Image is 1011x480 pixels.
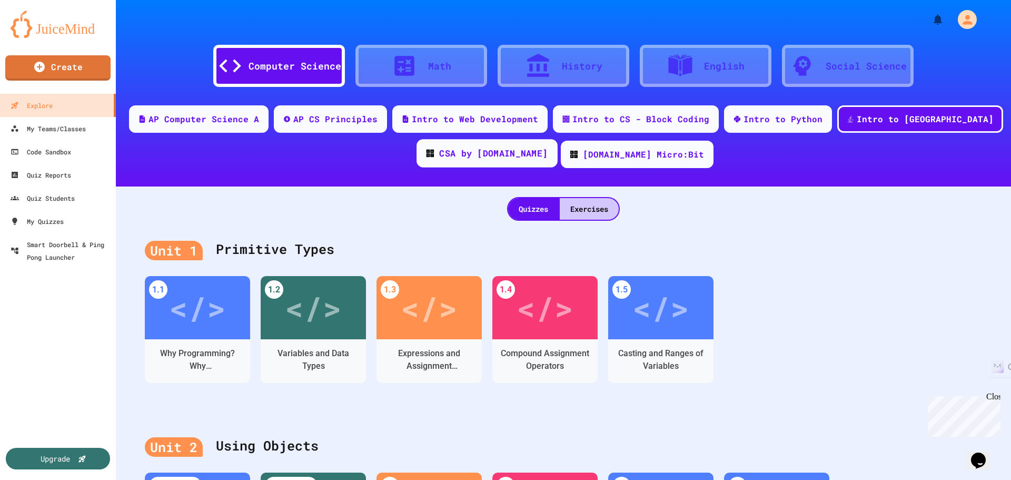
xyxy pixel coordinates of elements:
[4,4,73,67] div: Chat with us now!Close
[412,113,538,125] div: Intro to Web Development
[11,192,75,204] div: Quiz Students
[11,238,112,263] div: Smart Doorbell & Ping Pong Launcher
[947,7,979,32] div: My Account
[41,453,70,464] div: Upgrade
[11,122,86,135] div: My Teams/Classes
[285,284,342,331] div: </>
[616,347,706,373] div: Casting and Ranges of Variables
[560,198,619,220] div: Exercises
[912,11,947,28] div: My Notifications
[145,437,203,457] div: Unit 2
[11,99,53,112] div: Explore
[153,347,242,373] div: Why Programming? Why [GEOGRAPHIC_DATA]?
[500,347,590,373] div: Compound Assignment Operators
[508,198,559,220] div: Quizzes
[293,113,378,125] div: AP CS Principles
[632,284,689,331] div: </>
[704,59,745,73] div: English
[249,59,341,73] div: Computer Science
[381,280,399,299] div: 1.3
[967,438,1000,469] iframe: chat widget
[826,59,907,73] div: Social Science
[145,425,982,467] div: Using Objects
[572,113,709,125] div: Intro to CS - Block Coding
[583,148,704,161] div: [DOMAIN_NAME] Micro:Bit
[11,145,71,158] div: Code Sandbox
[401,284,458,331] div: </>
[570,151,578,158] img: CODE_logo_RGB.png
[145,241,203,261] div: Unit 1
[11,11,105,38] img: logo-orange.svg
[612,280,631,299] div: 1.5
[517,284,573,331] div: </>
[265,280,283,299] div: 1.2
[11,215,64,228] div: My Quizzes
[169,284,226,331] div: </>
[269,347,358,373] div: Variables and Data Types
[384,347,474,373] div: Expressions and Assignment Statements
[857,113,994,125] div: Intro to [GEOGRAPHIC_DATA]
[11,169,71,181] div: Quiz Reports
[5,55,111,81] a: Create
[148,113,259,125] div: AP Computer Science A
[428,59,451,73] div: Math
[427,150,434,157] img: CODE_logo_RGB.png
[497,280,515,299] div: 1.4
[562,59,602,73] div: History
[744,113,822,125] div: Intro to Python
[145,229,982,271] div: Primitive Types
[924,392,1000,437] iframe: chat widget
[439,147,548,160] div: CSA by [DOMAIN_NAME]
[149,280,167,299] div: 1.1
